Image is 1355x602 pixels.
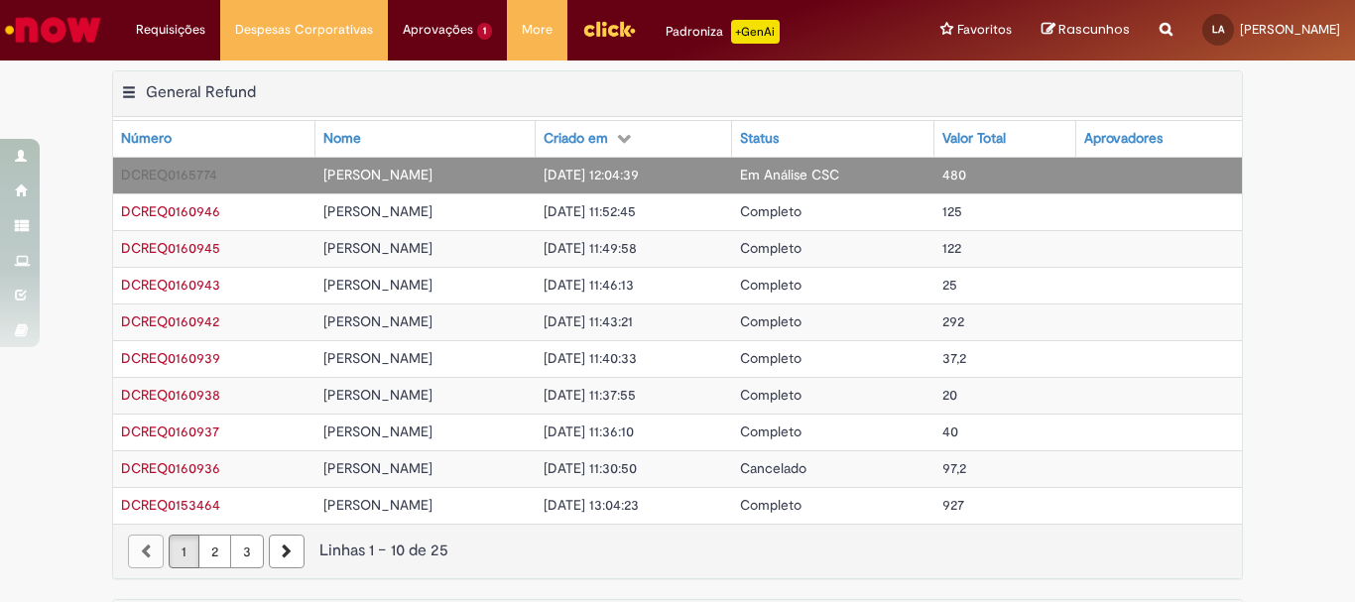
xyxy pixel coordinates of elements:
[740,459,806,477] span: Cancelado
[544,276,634,294] span: [DATE] 11:46:13
[942,166,966,183] span: 480
[544,496,639,514] span: [DATE] 13:04:23
[1212,23,1224,36] span: LA
[323,312,432,330] span: [PERSON_NAME]
[323,129,361,149] div: Nome
[230,535,264,568] a: Página 3
[544,166,639,183] span: [DATE] 12:04:39
[544,239,637,257] span: [DATE] 11:49:58
[269,535,305,568] a: Próxima página
[121,166,217,183] a: Abrir Registro: DCREQ0165774
[169,535,199,568] a: Página 1
[323,386,432,404] span: [PERSON_NAME]
[582,14,636,44] img: click_logo_yellow_360x200.png
[323,166,432,183] span: [PERSON_NAME]
[942,349,966,367] span: 37,2
[942,276,957,294] span: 25
[198,535,231,568] a: Página 2
[740,312,801,330] span: Completo
[544,129,608,149] div: Criado em
[1084,129,1163,149] div: Aprovadores
[121,496,220,514] span: DCREQ0153464
[1058,20,1130,39] span: Rascunhos
[666,20,780,44] div: Padroniza
[740,496,801,514] span: Completo
[121,276,220,294] a: Abrir Registro: DCREQ0160943
[544,202,636,220] span: [DATE] 11:52:45
[740,276,801,294] span: Completo
[235,20,373,40] span: Despesas Corporativas
[121,496,220,514] a: Abrir Registro: DCREQ0153464
[740,166,839,183] span: Em Análise CSC
[740,129,779,149] div: Status
[121,239,220,257] span: DCREQ0160945
[121,202,220,220] span: DCREQ0160946
[121,129,172,149] div: Número
[121,459,220,477] span: DCREQ0160936
[121,349,220,367] a: Abrir Registro: DCREQ0160939
[544,349,637,367] span: [DATE] 11:40:33
[121,312,219,330] span: DCREQ0160942
[113,524,1242,578] nav: paginação
[121,276,220,294] span: DCREQ0160943
[942,422,958,440] span: 40
[323,422,432,440] span: [PERSON_NAME]
[121,459,220,477] a: Abrir Registro: DCREQ0160936
[544,312,633,330] span: [DATE] 11:43:21
[323,459,432,477] span: [PERSON_NAME]
[942,239,961,257] span: 122
[146,82,256,102] h2: General Refund
[740,422,801,440] span: Completo
[740,239,801,257] span: Completo
[740,349,801,367] span: Completo
[323,239,432,257] span: [PERSON_NAME]
[121,349,220,367] span: DCREQ0160939
[2,10,104,50] img: ServiceNow
[942,496,964,514] span: 927
[740,386,801,404] span: Completo
[121,239,220,257] a: Abrir Registro: DCREQ0160945
[121,386,220,404] span: DCREQ0160938
[323,496,432,514] span: [PERSON_NAME]
[1240,21,1340,38] span: [PERSON_NAME]
[323,276,432,294] span: [PERSON_NAME]
[121,82,137,108] button: General Refund Menu de contexto
[731,20,780,44] p: +GenAi
[942,202,962,220] span: 125
[942,312,964,330] span: 292
[136,20,205,40] span: Requisições
[544,422,634,440] span: [DATE] 11:36:10
[942,459,966,477] span: 97,2
[957,20,1012,40] span: Favoritos
[544,459,637,477] span: [DATE] 11:30:50
[403,20,473,40] span: Aprovações
[323,349,432,367] span: [PERSON_NAME]
[477,23,492,40] span: 1
[942,129,1006,149] div: Valor Total
[121,312,219,330] a: Abrir Registro: DCREQ0160942
[544,386,636,404] span: [DATE] 11:37:55
[121,386,220,404] a: Abrir Registro: DCREQ0160938
[128,540,1227,562] div: Linhas 1 − 10 de 25
[522,20,553,40] span: More
[121,202,220,220] a: Abrir Registro: DCREQ0160946
[942,386,957,404] span: 20
[121,422,219,440] a: Abrir Registro: DCREQ0160937
[1042,21,1130,40] a: Rascunhos
[121,166,217,183] span: DCREQ0165774
[740,202,801,220] span: Completo
[121,422,219,440] span: DCREQ0160937
[323,202,432,220] span: [PERSON_NAME]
